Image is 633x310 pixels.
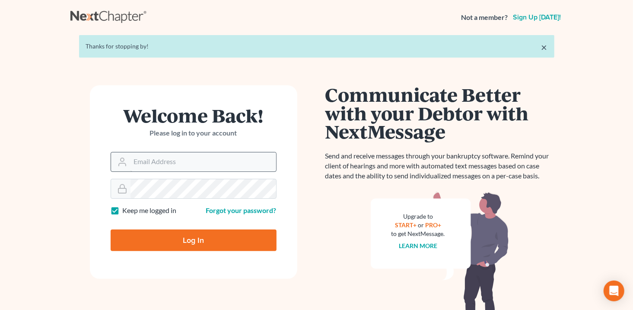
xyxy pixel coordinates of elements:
[418,221,424,229] span: or
[391,212,445,221] div: Upgrade to
[86,42,547,51] div: Thanks for stopping by!
[541,42,547,52] a: ×
[395,221,417,229] a: START+
[461,13,508,23] strong: Not a member?
[325,151,554,181] p: Send and receive messages through your bankruptcy software. Remind your client of hearings and mo...
[206,206,277,214] a: Forgot your password?
[399,242,437,249] a: Learn more
[111,229,277,251] input: Log In
[512,14,563,21] a: Sign up [DATE]!
[123,206,177,216] label: Keep me logged in
[111,128,277,138] p: Please log in to your account
[130,152,276,171] input: Email Address
[425,221,441,229] a: PRO+
[111,106,277,125] h1: Welcome Back!
[391,229,445,238] div: to get NextMessage.
[325,85,554,141] h1: Communicate Better with your Debtor with NextMessage
[604,281,624,301] div: Open Intercom Messenger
